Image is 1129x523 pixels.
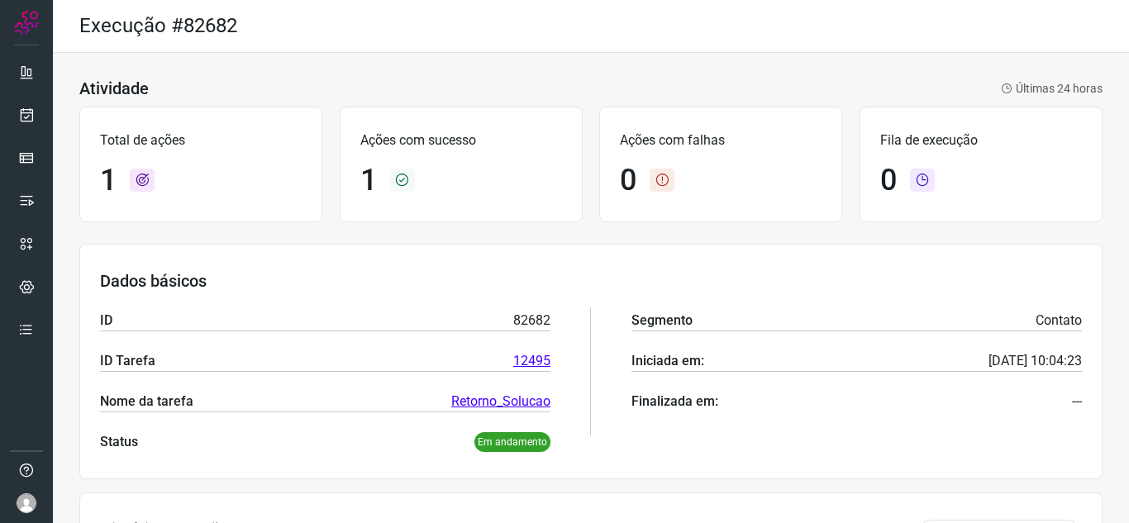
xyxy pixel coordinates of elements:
[620,131,822,150] p: Ações com falhas
[474,432,550,452] p: Em andamento
[631,392,718,411] p: Finalizada em:
[631,311,693,330] p: Segmento
[451,392,550,411] a: Retorno_Solucao
[100,311,112,330] p: ID
[631,351,704,371] p: Iniciada em:
[880,131,1082,150] p: Fila de execução
[880,163,897,198] h1: 0
[14,10,39,35] img: Logo
[100,163,117,198] h1: 1
[100,432,138,452] p: Status
[360,131,562,150] p: Ações com sucesso
[360,163,377,198] h1: 1
[513,351,550,371] a: 12495
[100,392,193,411] p: Nome da tarefa
[1036,311,1082,330] p: Contato
[1001,80,1103,97] p: Últimas 24 horas
[620,163,636,198] h1: 0
[79,14,237,38] h2: Execução #82682
[100,271,1082,291] h3: Dados básicos
[100,351,155,371] p: ID Tarefa
[1072,392,1082,411] p: ---
[513,311,550,330] p: 82682
[79,78,149,98] h3: Atividade
[100,131,302,150] p: Total de ações
[988,351,1082,371] p: [DATE] 10:04:23
[17,493,36,513] img: avatar-user-boy.jpg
